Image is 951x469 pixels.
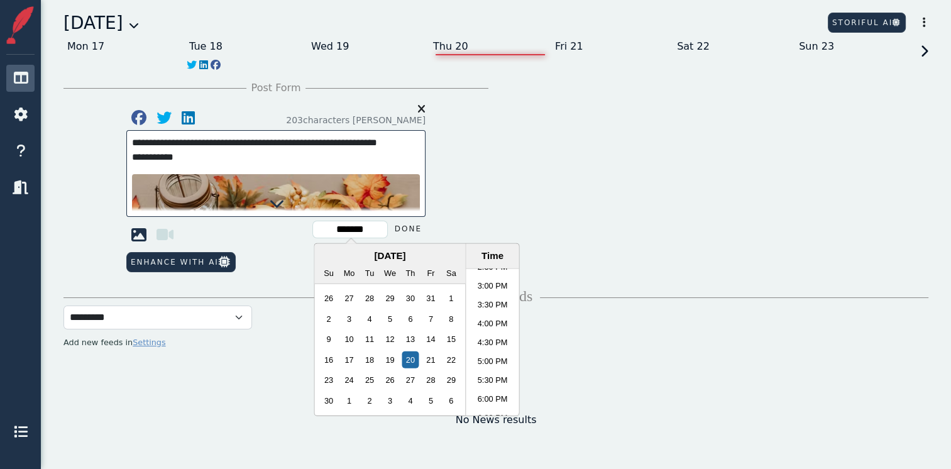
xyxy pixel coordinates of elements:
div: Choose Friday, December 5th, 2025 [422,392,439,409]
a: Settings [133,338,166,347]
div: Choose Saturday, December 6th, 2025 [443,392,459,409]
div: Mo [341,265,358,282]
div: Sun 23 [795,36,917,57]
span: Add new feeds in [63,338,166,347]
div: Choose Friday, November 7th, 2025 [422,310,439,327]
li: 5:00 PM [466,351,519,370]
div: Choose Monday, November 17th, 2025 [341,351,358,368]
div: Choose Thursday, October 30th, 2025 [402,290,419,307]
div: Choose Sunday, November 23rd, 2025 [320,372,337,389]
div: Choose Saturday, November 1st, 2025 [443,290,459,307]
iframe: Chat [898,412,942,460]
div: Choose Sunday, October 26th, 2025 [320,290,337,307]
div: Choose Friday, October 31st, 2025 [422,290,439,307]
li: 6:30 PM [466,408,519,427]
div: Choose Tuesday, November 11th, 2025 [361,331,378,348]
div: Choose Sunday, November 30th, 2025 [320,392,337,409]
div: Choose Friday, November 14th, 2025 [422,331,439,348]
div: Choose Saturday, November 22nd, 2025 [443,351,459,368]
div: Post Form [63,80,488,96]
div: Choose Thursday, November 13th, 2025 [402,331,419,348]
button: Storiful AI [828,13,906,33]
button: Enhance with AI [126,252,236,272]
div: Choose Tuesday, October 28th, 2025 [361,290,378,307]
div: Choose Monday, November 24th, 2025 [341,372,358,389]
div: Choose Wednesday, December 3rd, 2025 [382,392,399,409]
li: 4:30 PM [466,333,519,351]
div: Choose Thursday, November 27th, 2025 [402,372,419,389]
img: Storiful Square [1,6,39,44]
button: Previous Month [316,245,336,265]
div: Choose Tuesday, November 25th, 2025 [361,372,378,389]
div: Choose Monday, October 27th, 2025 [341,290,358,307]
div: Choose Thursday, November 6th, 2025 [402,310,419,327]
div: Choose Sunday, November 9th, 2025 [320,331,337,348]
li: 3:00 PM [466,276,519,295]
img: “There is a calmness to a life lived in gratitude, a quiet joy.” —Ralph Blum [132,174,420,366]
div: Choose Wednesday, October 29th, 2025 [382,290,399,307]
div: Choose Monday, November 3rd, 2025 [341,310,358,327]
div: Mon 17 [63,36,185,57]
div: Wed 19 [307,36,429,57]
div: Fri 21 [551,36,673,57]
small: Twitter only allows up to 280 characters [286,114,426,127]
li: 4:00 PM [466,314,519,333]
div: Time [469,249,515,263]
div: Choose Monday, November 10th, 2025 [341,331,358,348]
div: We [382,265,399,282]
div: Choose Wednesday, November 12th, 2025 [382,331,399,348]
div: month 2025-11 [319,288,461,411]
div: Choose Wednesday, November 5th, 2025 [382,310,399,327]
li: 3:30 PM [466,295,519,314]
div: Choose Saturday, November 29th, 2025 [443,372,459,389]
div: Th [402,265,419,282]
button: Done [391,219,426,238]
div: Thu 20 [429,36,551,57]
h4: News Feeds [63,287,928,306]
div: Choose Wednesday, November 26th, 2025 [382,372,399,389]
div: Choose Friday, November 28th, 2025 [422,372,439,389]
div: Choose Thursday, November 20th, 2025 [402,351,419,368]
li: 6:00 PM [466,389,519,408]
div: Choose Tuesday, November 18th, 2025 [361,351,378,368]
div: Choose Thursday, December 4th, 2025 [402,392,419,409]
div: Sa [443,265,459,282]
button: Next Month [445,245,465,265]
div: Choose Monday, December 1st, 2025 [341,392,358,409]
div: Choose Saturday, November 15th, 2025 [443,331,459,348]
div: Fr [422,265,439,282]
div: Choose Wednesday, November 19th, 2025 [382,351,399,368]
div: Tu [361,265,378,282]
div: Choose Tuesday, November 4th, 2025 [361,310,378,327]
li: 5:30 PM [466,370,519,389]
div: Choose Sunday, November 16th, 2025 [320,351,337,368]
div: Choose Tuesday, December 2nd, 2025 [361,392,378,409]
div: Choose Friday, November 21st, 2025 [422,351,439,368]
div: Tue 18 [185,36,307,57]
div: Choose Sunday, November 2nd, 2025 [320,310,337,327]
div: Sat 22 [673,36,795,57]
div: Choose Saturday, November 8th, 2025 [443,310,459,327]
div: [DATE] [314,249,465,263]
div: Su [320,265,337,282]
div: [DATE] [63,10,139,36]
